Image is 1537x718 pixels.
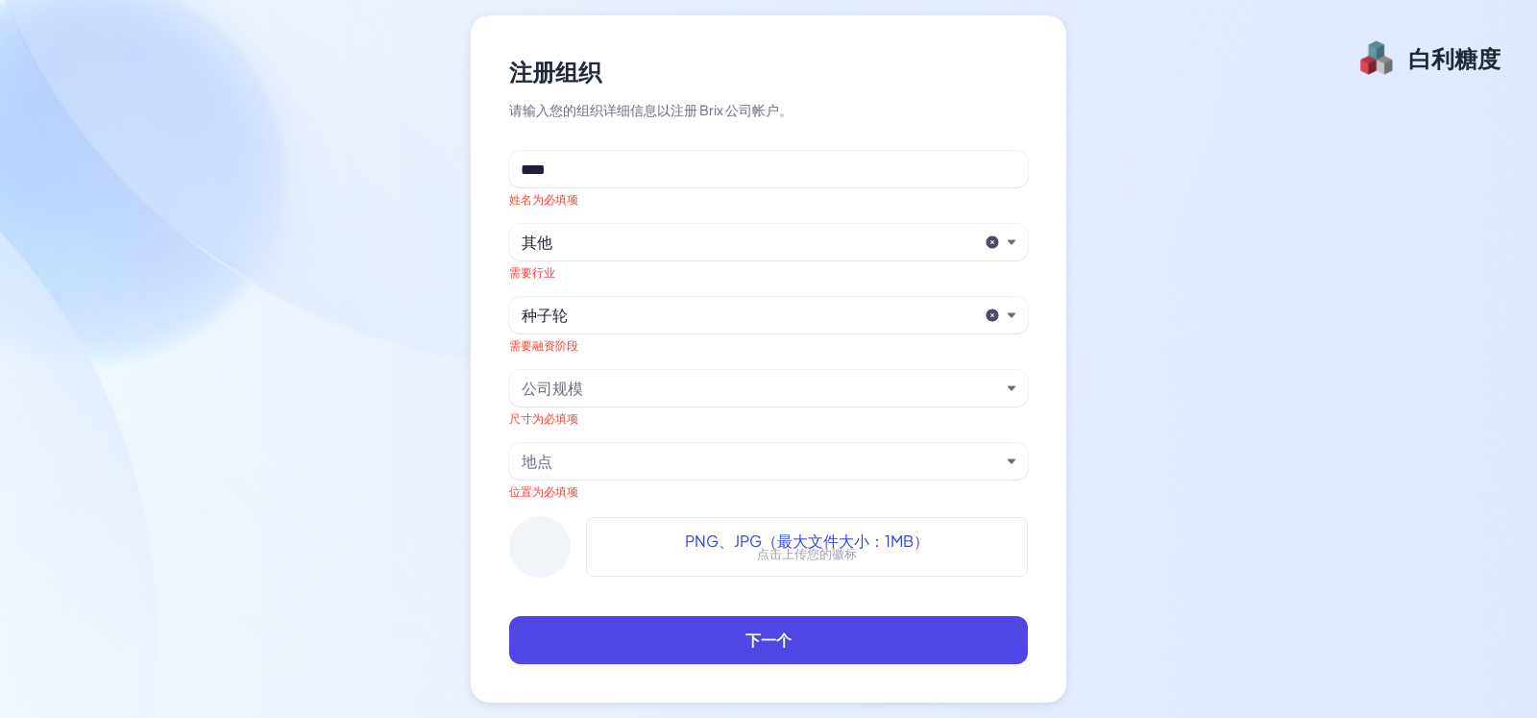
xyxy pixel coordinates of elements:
[522,377,1000,400] button: 公司规模
[509,192,578,207] font: 姓名为必填项
[509,265,555,280] font: 需要行业
[509,101,793,118] font: 请输入您的组织详细信息以注册 Brix 公司帐户。
[522,450,1000,473] button: 地点
[509,338,578,353] font: 需要融资阶段
[757,546,857,561] font: 点击上传您的徽标
[509,616,1028,664] button: 下一个
[509,57,601,86] font: 注册组织
[522,232,552,252] font: 其他
[685,531,929,551] font: PNG、JPG（最大文件大小：1MB）
[1408,43,1500,72] font: 白利糖度
[509,411,578,426] font: 尺寸为必填项
[522,305,568,325] font: 种子轮
[745,630,792,650] font: 下一个
[509,484,578,499] font: 位置为必填项
[522,304,977,327] button: 种子轮
[522,451,552,471] font: 地点
[522,231,977,254] button: 其他
[522,378,583,398] font: 公司规模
